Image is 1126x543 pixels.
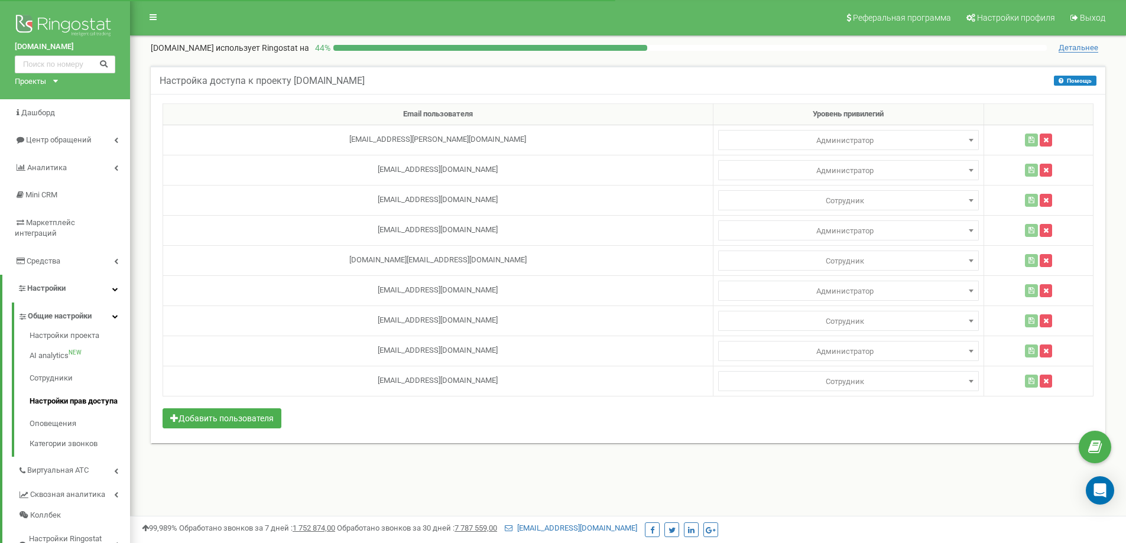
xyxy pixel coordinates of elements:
[718,281,979,301] span: Администратор
[21,108,55,117] span: Дашборд
[718,251,979,271] span: Администратор
[722,132,975,149] span: Администратор
[27,256,60,265] span: Средства
[163,336,713,366] td: [EMAIL_ADDRESS][DOMAIN_NAME]
[163,104,713,125] th: Email пользователя
[163,215,713,245] td: [EMAIL_ADDRESS][DOMAIN_NAME]
[163,275,713,305] td: [EMAIL_ADDRESS][DOMAIN_NAME]
[713,104,984,125] th: Уровень привилегий
[1054,76,1096,86] button: Помощь
[455,524,497,532] u: 7 787 559,00
[18,457,130,481] a: Виртуальная АТС
[15,218,75,238] span: Маркетплейс интеграций
[718,130,979,150] span: Администратор
[718,341,979,361] span: Администратор
[160,76,365,86] h5: Настройка доступа к проекту [DOMAIN_NAME]
[722,162,975,179] span: Администратор
[505,524,637,532] a: [EMAIL_ADDRESS][DOMAIN_NAME]
[977,13,1055,22] span: Настройки профиля
[30,510,61,521] span: Коллбек
[293,524,335,532] u: 1 752 874,00
[30,412,130,435] a: Оповещения
[722,223,975,239] span: Администратор
[718,190,979,210] span: Администратор
[216,43,309,53] span: использует Ringostat на
[722,253,975,269] span: Сотрудник
[722,283,975,300] span: Администратор
[722,373,975,390] span: Сотрудник
[15,56,115,73] input: Поиск по номеру
[853,13,951,22] span: Реферальная программа
[30,489,105,500] span: Сквозная аналитика
[1086,476,1114,505] div: Open Intercom Messenger
[163,408,281,428] button: Добавить пользователя
[151,42,309,54] p: [DOMAIN_NAME]
[15,76,46,87] div: Проекты
[30,435,130,450] a: Категории звонков
[18,505,130,526] a: Коллбек
[27,284,66,292] span: Настройки
[27,163,67,172] span: Аналитика
[718,160,979,180] span: Администратор
[163,155,713,185] td: [EMAIL_ADDRESS][DOMAIN_NAME]
[18,303,130,327] a: Общие настройки
[163,185,713,215] td: [EMAIL_ADDRESS][DOMAIN_NAME]
[30,390,130,413] a: Настройки прав доступа
[718,371,979,391] span: Администратор
[163,305,713,336] td: [EMAIL_ADDRESS][DOMAIN_NAME]
[18,481,130,505] a: Сквозная аналитика
[142,524,177,532] span: 99,989%
[15,41,115,53] a: [DOMAIN_NAME]
[15,12,115,41] img: Ringostat logo
[163,245,713,275] td: [DOMAIN_NAME][EMAIL_ADDRESS][DOMAIN_NAME]
[28,311,92,322] span: Общие настройки
[179,524,335,532] span: Обработано звонков за 7 дней :
[309,42,333,54] p: 44 %
[722,193,975,209] span: Сотрудник
[30,367,130,390] a: Сотрудники
[718,220,979,240] span: Администратор
[1059,43,1098,53] span: Детальнее
[1080,13,1105,22] span: Выход
[163,125,713,155] td: [EMAIL_ADDRESS][PERSON_NAME][DOMAIN_NAME]
[722,313,975,330] span: Сотрудник
[30,344,130,368] a: AI analyticsNEW
[27,465,89,476] span: Виртуальная АТС
[26,135,92,144] span: Центр обращений
[2,275,130,303] a: Настройки
[337,524,497,532] span: Обработано звонков за 30 дней :
[30,330,130,344] a: Настройки проекта
[163,366,713,396] td: [EMAIL_ADDRESS][DOMAIN_NAME]
[718,311,979,331] span: Администратор
[25,190,57,199] span: Mini CRM
[722,343,975,360] span: Администратор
